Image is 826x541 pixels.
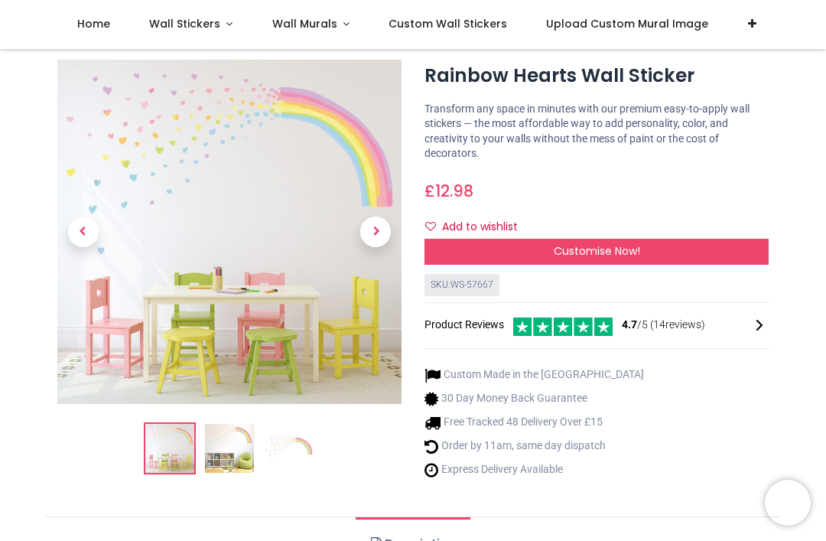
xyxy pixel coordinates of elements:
p: Transform any space in minutes with our premium easy-to-apply wall stickers — the most affordable... [424,102,769,161]
i: Add to wishlist [425,221,436,232]
li: Order by 11am, same day dispatch [424,438,644,455]
span: Customise Now! [554,243,640,259]
img: WS-57667-03 [265,424,314,473]
span: Previous [68,217,99,247]
img: WS-57667-02 [205,424,254,473]
span: Upload Custom Mural Image [546,16,708,31]
iframe: Brevo live chat [765,480,811,526]
span: Wall Stickers [149,16,220,31]
img: Rainbow Hearts Wall Sticker [57,60,402,404]
span: Wall Murals [272,16,337,31]
span: Home [77,16,110,31]
span: £ [424,180,473,202]
img: Rainbow Hearts Wall Sticker [145,424,194,473]
li: Express Delivery Available [424,462,644,478]
span: 4.7 [622,318,637,331]
h1: Rainbow Hearts Wall Sticker [424,63,769,89]
span: 12.98 [435,180,473,202]
a: Next [350,112,402,353]
button: Add to wishlistAdd to wishlist [424,214,531,240]
li: Free Tracked 48 Delivery Over £15 [424,415,644,431]
a: Previous [57,112,109,353]
span: Next [360,217,391,247]
li: 30 Day Money Back Guarantee [424,391,644,407]
div: SKU: WS-57667 [424,274,499,296]
li: Custom Made in the [GEOGRAPHIC_DATA] [424,367,644,383]
div: Product Reviews [424,315,769,336]
span: Custom Wall Stickers [389,16,507,31]
span: /5 ( 14 reviews) [622,318,705,333]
